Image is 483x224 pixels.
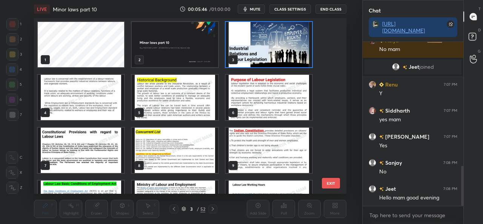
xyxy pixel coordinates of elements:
img: 1759757715LH8IXX.pdf [226,75,312,120]
img: 1759757715LH8IXX.pdf [132,128,218,173]
button: mute [238,5,265,14]
div: yes mam [379,116,457,124]
h6: Jeet [384,185,396,193]
h6: Renu [384,80,398,88]
img: default.png [369,133,376,141]
img: default.png [369,185,376,193]
a: [URL][DOMAIN_NAME] [382,20,425,34]
button: End Class [315,5,346,14]
div: No [379,168,457,176]
img: 1759757715LH8IXX.pdf [226,22,312,67]
div: / [197,207,199,211]
div: Yes [379,142,457,150]
img: 93e160f15b774e4da3065500d9fc3e2c.45219891_3 [369,107,376,114]
div: grid [34,18,333,194]
div: 7:08 PM [443,161,457,165]
div: 1 [6,18,22,30]
p: D [478,27,481,33]
h4: Minor laws part 10 [53,6,97,13]
img: 16fc8399e35e4673a8d101a187aba7c3.jpg [372,20,379,28]
img: no-rating-badge.077c3623.svg [379,161,384,165]
img: no-rating-badge.077c3623.svg [403,65,407,70]
div: 7:08 PM [443,187,457,191]
div: 52 [200,205,205,212]
div: X [6,167,22,179]
div: grid [363,42,463,206]
div: 7 [6,109,22,121]
img: 1759757715LH8IXX.pdf [226,128,312,173]
div: 4 [6,63,22,76]
h6: [PERSON_NAME] [384,133,429,141]
div: Z [6,182,22,194]
span: mute [250,6,260,12]
img: no-rating-badge.077c3623.svg [379,135,384,139]
div: 7:07 PM [444,134,457,139]
div: 2 [6,33,22,45]
img: no-rating-badge.077c3623.svg [379,109,384,113]
button: EXIT [322,178,340,188]
h6: Sanjay [384,159,402,167]
img: e5629390-a2b8-11f0-93a3-f2fc63ff8e24.jpg [132,22,218,67]
button: CLASS SETTINGS [269,5,311,14]
div: 3 [188,207,195,211]
img: 1759757715LH8IXX.pdf [38,128,124,173]
div: 3 [6,48,22,60]
img: default.png [392,63,400,71]
p: T [478,6,481,12]
img: 1759757715LH8IXX.pdf [38,75,124,120]
img: default.png [369,159,376,167]
div: 7:07 PM [444,108,457,113]
img: f2420180d6fa4185b299cec8303b3bf6.jpg [369,81,376,88]
div: Y [379,90,457,97]
img: no-rating-badge.077c3623.svg [379,187,384,191]
div: C [6,151,22,164]
div: No mam [379,46,457,53]
div: LIVE [34,5,50,14]
div: 5 [6,79,22,91]
img: Learner_Badge_beginner_1_8b307cf2a0.svg [379,82,384,87]
h6: Siddharth [384,107,410,114]
img: 1759757715LH8IXX.pdf [132,75,218,120]
div: 7:07 PM [444,82,457,87]
div: Hello mam good evening [379,194,457,202]
span: joined [419,64,434,70]
p: Chat [363,0,387,20]
div: 6 [6,94,22,106]
span: Jeet [409,64,419,70]
p: G [478,48,481,54]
